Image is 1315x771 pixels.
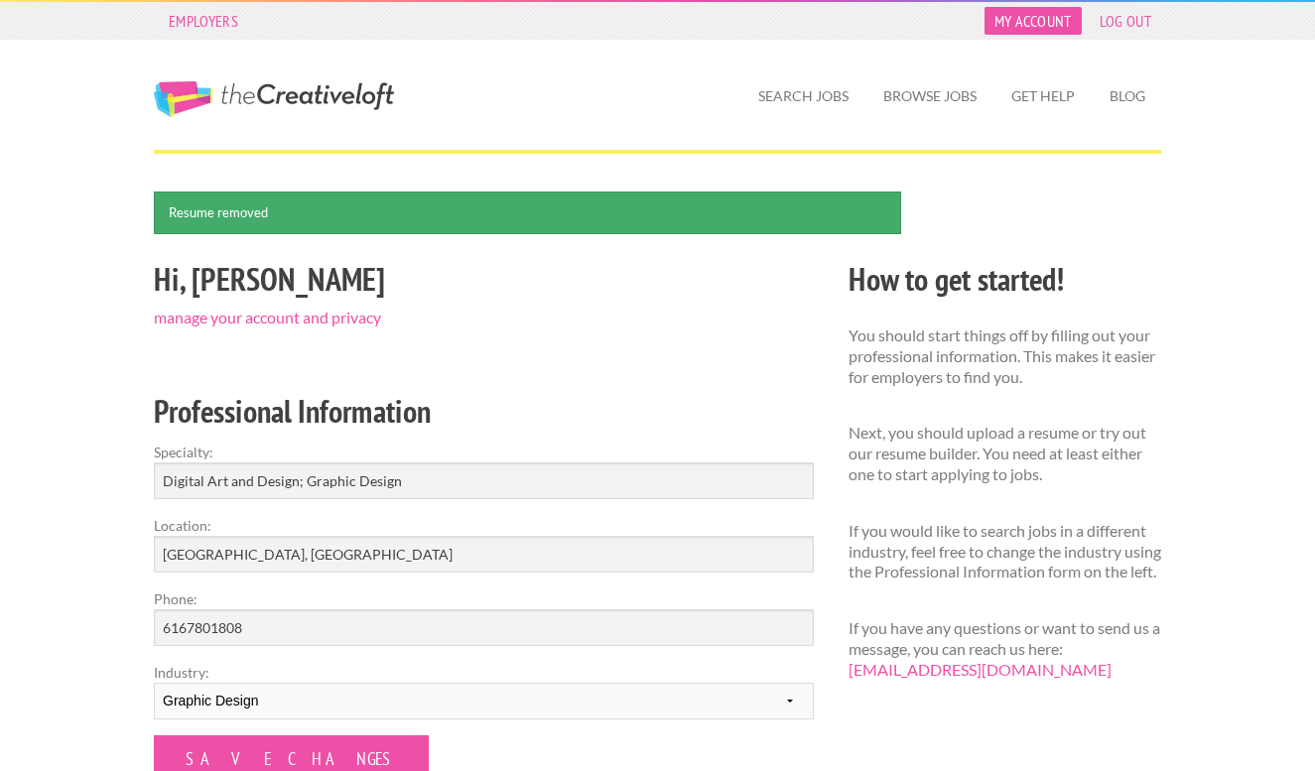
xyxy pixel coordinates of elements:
h2: Professional Information [154,389,814,434]
p: If you would like to search jobs in a different industry, feel free to change the industry using ... [849,521,1161,582]
p: If you have any questions or want to send us a message, you can reach us here: [849,618,1161,680]
a: manage your account and privacy [154,308,381,326]
p: You should start things off by filling out your professional information. This makes it easier fo... [849,325,1161,387]
a: The Creative Loft [154,81,394,117]
a: Browse Jobs [867,73,992,119]
h2: Hi, [PERSON_NAME] [154,257,814,302]
p: Next, you should upload a resume or try out our resume builder. You need at least either one to s... [849,423,1161,484]
a: My Account [985,7,1082,35]
a: [EMAIL_ADDRESS][DOMAIN_NAME] [849,660,1112,679]
a: Get Help [995,73,1091,119]
label: Phone: [154,588,814,609]
label: Specialty: [154,442,814,462]
a: Search Jobs [742,73,864,119]
label: Industry: [154,662,814,683]
a: Blog [1094,73,1161,119]
a: Employers [159,7,248,35]
div: Resume removed [154,192,901,234]
label: Location: [154,515,814,536]
a: Log Out [1090,7,1161,35]
h2: How to get started! [849,257,1161,302]
input: e.g. New York, NY [154,536,814,573]
input: Optional [154,609,814,646]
